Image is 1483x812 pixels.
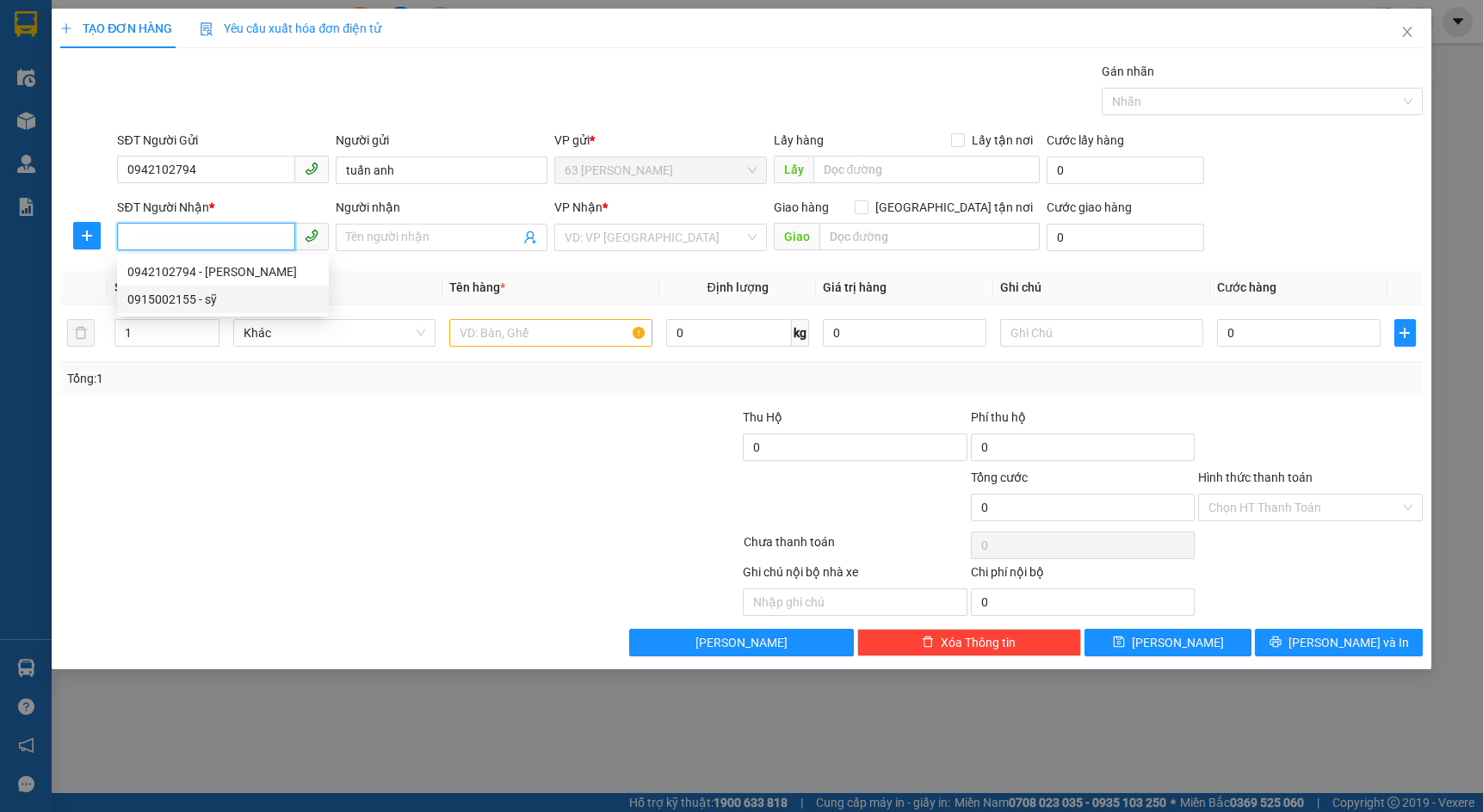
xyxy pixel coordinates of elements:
[1102,65,1154,78] label: Gán nhãn
[1217,280,1276,294] span: Cước hàng
[114,280,128,294] span: SL
[743,563,967,588] div: Ghi chú nội bộ nhà xe
[707,280,768,294] span: Định lượng
[523,231,537,244] span: user-add
[1047,224,1204,251] input: Cước giao hàng
[743,588,967,616] input: Nhập ghi chú
[774,156,813,183] span: Lấy
[792,319,809,347] span: kg
[742,532,969,563] div: Chưa thanh toán
[965,131,1040,150] span: Lấy tận nơi
[774,200,829,214] span: Giao hàng
[1255,629,1422,656] button: printer[PERSON_NAME] và In
[695,633,788,652] span: [PERSON_NAME]
[868,198,1040,217] span: [GEOGRAPHIC_DATA] tận nơi
[1270,636,1282,649] span: printer
[554,200,602,214] span: VP Nhận
[629,629,853,656] button: [PERSON_NAME]
[1000,319,1203,347] input: Ghi Chú
[449,319,652,347] input: VD: Bàn, Ghế
[971,408,1195,434] div: Phí thu hộ
[305,229,318,243] span: phone
[823,319,986,347] input: 0
[1400,25,1414,39] span: close
[1394,319,1416,347] button: plus
[554,131,766,150] div: VP gửi
[127,290,318,309] div: 0915002155 - sỹ
[117,198,329,217] div: SĐT Người Nhận
[305,162,318,175] span: phone
[1047,133,1124,147] label: Cước lấy hàng
[67,319,95,347] button: delete
[449,280,505,294] span: Tên hàng
[565,157,756,183] span: 63 Trần Quang Tặng
[774,223,819,250] span: Giao
[774,133,824,147] span: Lấy hàng
[813,156,1041,183] input: Dọc đường
[823,280,887,294] span: Giá trị hàng
[117,286,329,313] div: 0915002155 - sỹ
[60,22,72,34] span: plus
[1383,9,1431,57] button: Close
[74,229,100,243] span: plus
[1198,471,1313,484] label: Hình thức thanh toán
[336,198,547,217] div: Người nhận
[60,22,172,35] span: TẠO ĐƠN HÀNG
[1084,629,1251,656] button: save[PERSON_NAME]
[200,22,213,36] img: icon
[244,320,426,346] span: Khác
[1132,633,1224,652] span: [PERSON_NAME]
[200,22,381,35] span: Yêu cầu xuất hóa đơn điện tử
[1395,326,1415,340] span: plus
[117,131,329,150] div: SĐT Người Gửi
[127,262,318,281] div: 0942102794 - [PERSON_NAME]
[73,222,101,249] button: plus
[857,629,1081,656] button: deleteXóa Thông tin
[1113,636,1125,649] span: save
[1047,200,1132,214] label: Cước giao hàng
[941,633,1016,652] span: Xóa Thông tin
[993,271,1210,304] th: Ghi chú
[819,223,1041,250] input: Dọc đường
[922,636,934,649] span: delete
[971,563,1195,588] div: Chi phí nội bộ
[971,471,1028,484] span: Tổng cước
[743,410,782,424] span: Thu Hộ
[1047,157,1204,184] input: Cước lấy hàng
[1288,633,1409,652] span: [PERSON_NAME] và In
[67,369,572,388] div: Tổng: 1
[117,258,329,286] div: 0942102794 - tuấn anh
[336,131,547,150] div: Người gửi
